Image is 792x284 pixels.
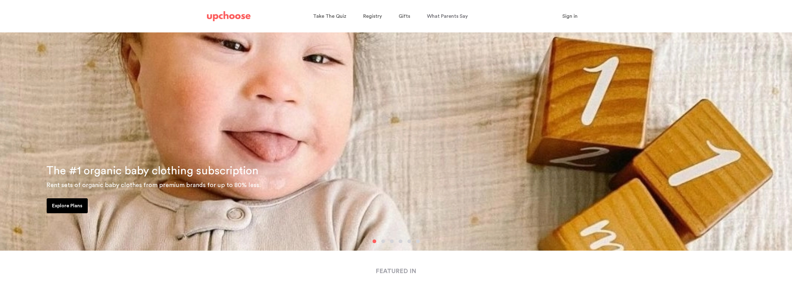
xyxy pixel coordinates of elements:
a: UpChoose [207,10,251,23]
p: Rent sets of organic baby clothes from premium brands for up to 80% less. [46,180,785,190]
span: Take The Quiz [313,14,346,19]
span: The #1 organic baby clothing subscription [46,165,259,176]
button: Sign in [555,10,585,22]
a: Registry [363,10,384,22]
a: Gifts [399,10,412,22]
span: What Parents Say [427,14,468,19]
img: UpChoose [207,11,251,21]
span: Gifts [399,14,410,19]
p: Explore Plans [52,202,82,209]
a: What Parents Say [427,10,470,22]
span: Sign in [562,14,578,19]
a: Explore Plans [47,198,88,213]
a: Take The Quiz [313,10,348,22]
strong: FEATURED IN [376,268,416,274]
span: Registry [363,14,382,19]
